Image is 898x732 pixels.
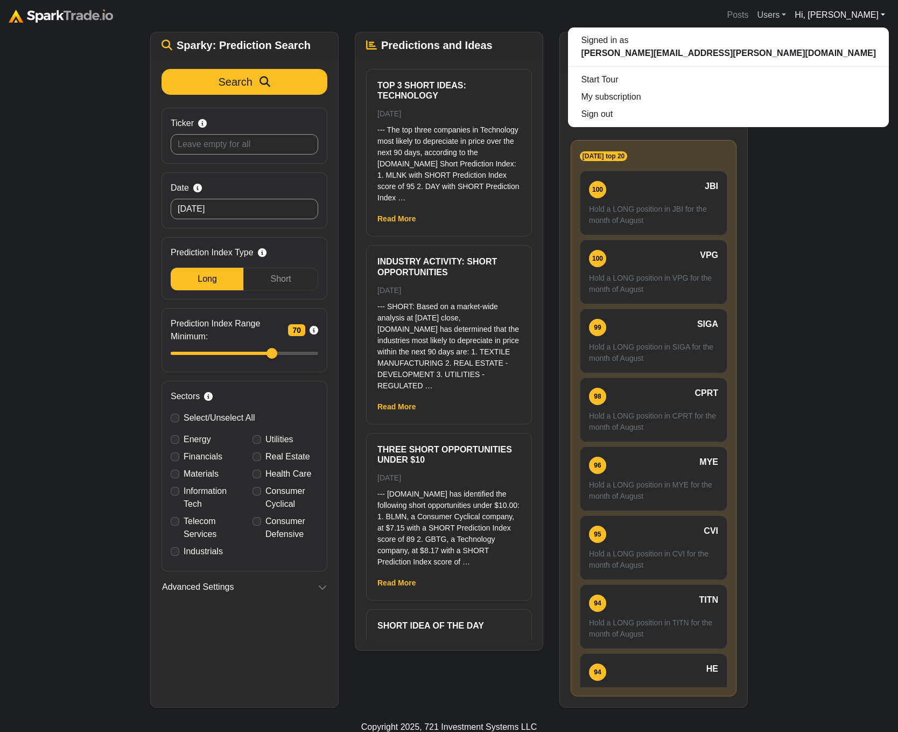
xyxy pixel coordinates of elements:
span: Select/Unselect All [184,413,255,422]
div: 100 [589,250,606,267]
span: Date [171,182,189,194]
a: Read More [377,214,416,223]
label: Consumer Cyclical [265,485,318,511]
label: Information Tech [184,485,236,511]
span: Prediction Index Range Minimum: [171,317,284,343]
span: CPRT [694,387,718,400]
span: Search [219,76,252,88]
b: [PERSON_NAME][EMAIL_ADDRESS][PERSON_NAME][DOMAIN_NAME] [581,48,876,58]
p: Hold a LONG position in CPRT for the month of August [589,410,718,433]
p: Hold a LONG position in JBI for the month of August [589,204,718,226]
label: Financials [184,450,222,463]
span: VPG [700,249,718,262]
a: 100 JBI Hold a LONG position in JBI for the month of August [580,171,727,235]
a: Read More [377,402,416,411]
div: 99 [589,319,606,336]
span: SIGA [697,318,718,331]
p: --- The top three companies in Technology most likely to depreciate in price over the next 90 day... [377,124,521,204]
button: Advanced Settings [162,580,327,594]
small: [DATE] [377,473,401,482]
a: 99 SIGA Hold a LONG position in SIGA for the month of August [580,309,727,373]
span: MYE [699,456,718,469]
span: Long [198,274,217,283]
p: Hold a LONG position in HE for the month of August [589,686,718,709]
div: 94 [589,664,606,681]
a: 96 MYE Hold a LONG position in MYE for the month of August [580,447,727,511]
h6: Top 3 Short ideas: Technology [377,80,521,101]
div: 96 [589,457,606,474]
a: Short Idea of the Day [DATE] --- The best Short idea [DATE]: KDP - KEURIG [PERSON_NAME] INC. The ... [377,621,521,700]
a: Posts [722,4,753,26]
h6: Industry Activity: Short Opportunities [377,256,521,277]
p: Hold a LONG position in CVI for the month of August [589,548,718,571]
a: 95 CVI Hold a LONG position in CVI for the month of August [580,515,727,580]
span: Predictions and Ideas [381,39,493,52]
div: 98 [589,388,606,405]
span: Sparky: Prediction Search [177,39,311,52]
span: 70 [288,324,305,336]
div: 95 [589,526,606,543]
img: sparktrade.png [9,10,113,23]
button: Sign out [568,106,889,123]
a: 94 HE Hold a LONG position in HE for the month of August [580,653,727,718]
a: Top 3 Short ideas: Technology [DATE] --- The top three companies in Technology most likely to dep... [377,80,521,204]
p: Hold a LONG position in TITN for the month of August [589,617,718,640]
small: [DATE] [377,286,401,295]
p: --- [DOMAIN_NAME] has identified the following short opportunities under $10.00: 1. BLMN, a Consu... [377,489,521,568]
p: Hold a LONG position in SIGA for the month of August [589,341,718,364]
p: Hold a LONG position in MYE for the month of August [589,479,718,502]
span: JBI [705,180,718,193]
label: Materials [184,468,219,480]
label: Consumer Defensive [265,515,318,541]
span: Prediction Index Type [171,246,254,259]
a: Industry Activity: Short Opportunities [DATE] --- SHORT: Based on a market-wide analysis at [DATE... [377,256,521,391]
a: 100 VPG Hold a LONG position in VPG for the month of August [580,240,727,304]
a: Read More [377,578,416,587]
div: 94 [589,595,606,612]
a: Three Short Opportunities Under $10 [DATE] --- [DOMAIN_NAME] has identified the following short o... [377,444,521,568]
p: --- SHORT: Based on a market-wide analysis at [DATE] close, [DOMAIN_NAME] has determined that the... [377,301,521,392]
a: Users [753,4,790,26]
p: Hold a LONG position in VPG for the month of August [589,273,718,295]
label: Health Care [265,468,311,480]
label: Utilities [265,433,293,446]
span: Short [270,274,291,283]
span: HE [706,663,718,675]
label: Telecom Services [184,515,236,541]
div: Users [567,27,889,128]
span: Advanced Settings [162,581,234,594]
label: Real Estate [265,450,310,463]
span: Sectors [171,390,200,403]
div: Short [243,268,318,290]
div: 100 [589,181,606,198]
div: Signed in as [568,32,889,62]
a: Hi, [PERSON_NAME] [790,4,889,26]
a: 98 CPRT Hold a LONG position in CPRT for the month of August [580,378,727,442]
div: Long [171,268,243,290]
button: Search [162,69,327,95]
a: 94 TITN Hold a LONG position in TITN for the month of August [580,584,727,649]
h6: Three Short Opportunities Under $10 [377,444,521,465]
input: Leave empty for all [171,134,318,155]
small: [DATE] [377,109,401,118]
span: Ticker [171,117,194,130]
span: [DATE] top 20 [580,151,627,161]
span: TITN [699,594,718,606]
label: Industrials [184,545,223,558]
a: My subscription [568,88,889,106]
label: Energy [184,433,211,446]
h6: Short Idea of the Day [377,621,521,631]
span: CVI [704,525,718,538]
div: Start Tour [568,71,889,88]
